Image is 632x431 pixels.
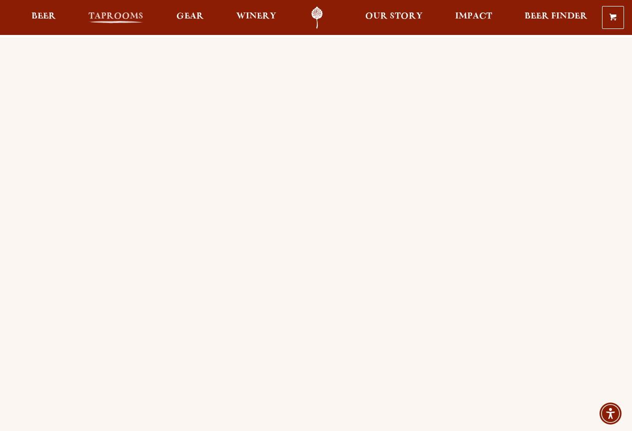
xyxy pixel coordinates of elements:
span: Gear [176,12,204,20]
span: Beer [31,12,56,20]
div: Accessibility Menu [600,403,622,425]
a: Impact [449,6,499,29]
span: Winery [236,12,276,20]
a: Beer [25,6,62,29]
span: Beer Finder [525,12,588,20]
span: Our Story [365,12,423,20]
a: Taprooms [82,6,150,29]
a: Beer Finder [518,6,594,29]
span: Impact [455,12,492,20]
a: Odell Home [298,6,336,29]
a: Gear [170,6,210,29]
a: Winery [230,6,283,29]
a: Our Story [359,6,429,29]
span: Taprooms [88,12,143,20]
